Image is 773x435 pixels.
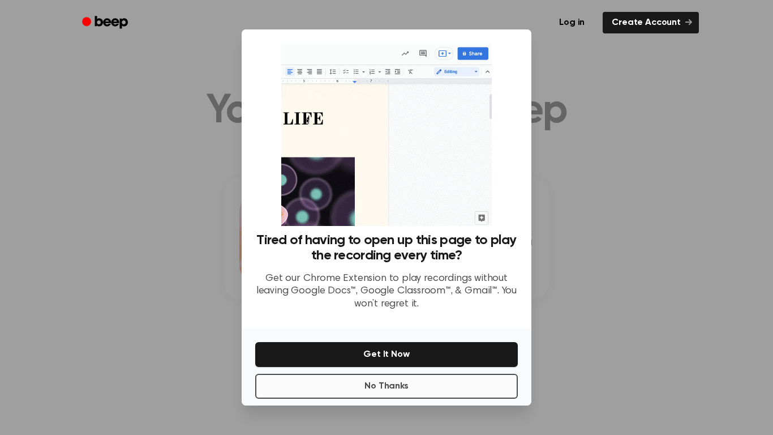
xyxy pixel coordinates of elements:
[548,10,596,36] a: Log in
[74,12,138,34] a: Beep
[255,342,518,367] button: Get It Now
[255,272,518,311] p: Get our Chrome Extension to play recordings without leaving Google Docs™, Google Classroom™, & Gm...
[281,43,491,226] img: Beep extension in action
[255,374,518,399] button: No Thanks
[255,233,518,263] h3: Tired of having to open up this page to play the recording every time?
[603,12,699,33] a: Create Account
